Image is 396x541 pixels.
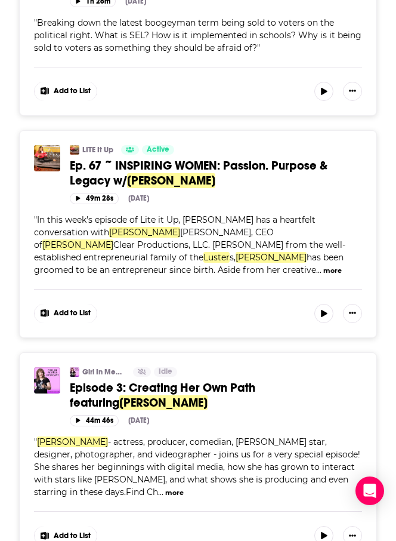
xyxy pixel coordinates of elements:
[34,214,315,238] span: In this week's episode of Lite it Up, [PERSON_NAME] has a heartfelt conversation with
[128,194,149,202] div: [DATE]
[34,437,360,497] span: "
[34,145,60,171] img: Ep. 67 ~ INSPIRING WOMEN: Passion. Purpose & Legacy w/Christal Luster
[35,82,97,101] button: Show More Button
[70,415,119,426] button: 44m 46s
[34,17,361,53] span: " "
[42,239,113,250] span: [PERSON_NAME]
[54,531,91,540] span: Add to List
[70,380,362,410] a: Episode 3: Creating Her Own Path featuring[PERSON_NAME]
[35,304,97,323] button: Show More Button
[343,82,362,101] button: Show More Button
[82,367,125,377] a: Girl In Media
[128,416,149,425] div: [DATE]
[34,239,345,263] span: Clear Productions, LLC. [PERSON_NAME] from the well-established entrepreneurial family of the
[127,173,215,188] span: [PERSON_NAME]
[70,158,327,188] span: Ep. 67 ~ INSPIRING WOMEN: Passion. Purpose & Legacy w/
[70,193,119,204] button: 49m 28s
[343,304,362,323] button: Show More Button
[70,158,362,188] a: Ep. 67 ~ INSPIRING WOMEN: Passion. Purpose & Legacy w/[PERSON_NAME]
[70,380,255,410] span: Episode 3: Creating Her Own Path featuring
[316,265,321,275] span: ...
[82,145,113,155] a: LITE It Up
[70,145,79,155] img: LITE It Up
[323,266,342,276] button: more
[54,87,91,96] span: Add to List
[165,488,184,498] button: more
[147,144,169,156] span: Active
[142,145,174,155] a: Active
[54,309,91,318] span: Add to List
[34,227,274,250] span: [PERSON_NAME], CEO of
[158,487,163,497] span: ...
[37,437,108,447] span: [PERSON_NAME]
[230,252,236,263] span: s,
[34,252,344,275] span: has been groomed to be an entrepreneur since birth. Aside from her creative
[203,252,230,263] span: Luster
[236,252,307,263] span: [PERSON_NAME]
[34,17,361,53] span: Breaking down the latest boogeyman term being sold to voters on the political right. What is SEL?...
[109,227,180,238] span: [PERSON_NAME]
[159,366,172,378] span: Idle
[355,477,384,505] div: Open Intercom Messenger
[154,367,177,377] a: Idle
[119,395,208,410] span: [PERSON_NAME]
[34,214,345,275] span: "
[70,367,79,377] img: Girl In Media
[34,437,360,497] span: - actress, producer, comedian, [PERSON_NAME] star, designer, photographer, and videographer - joi...
[34,367,60,394] img: Episode 3: Creating Her Own Path featuring Christal Luster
